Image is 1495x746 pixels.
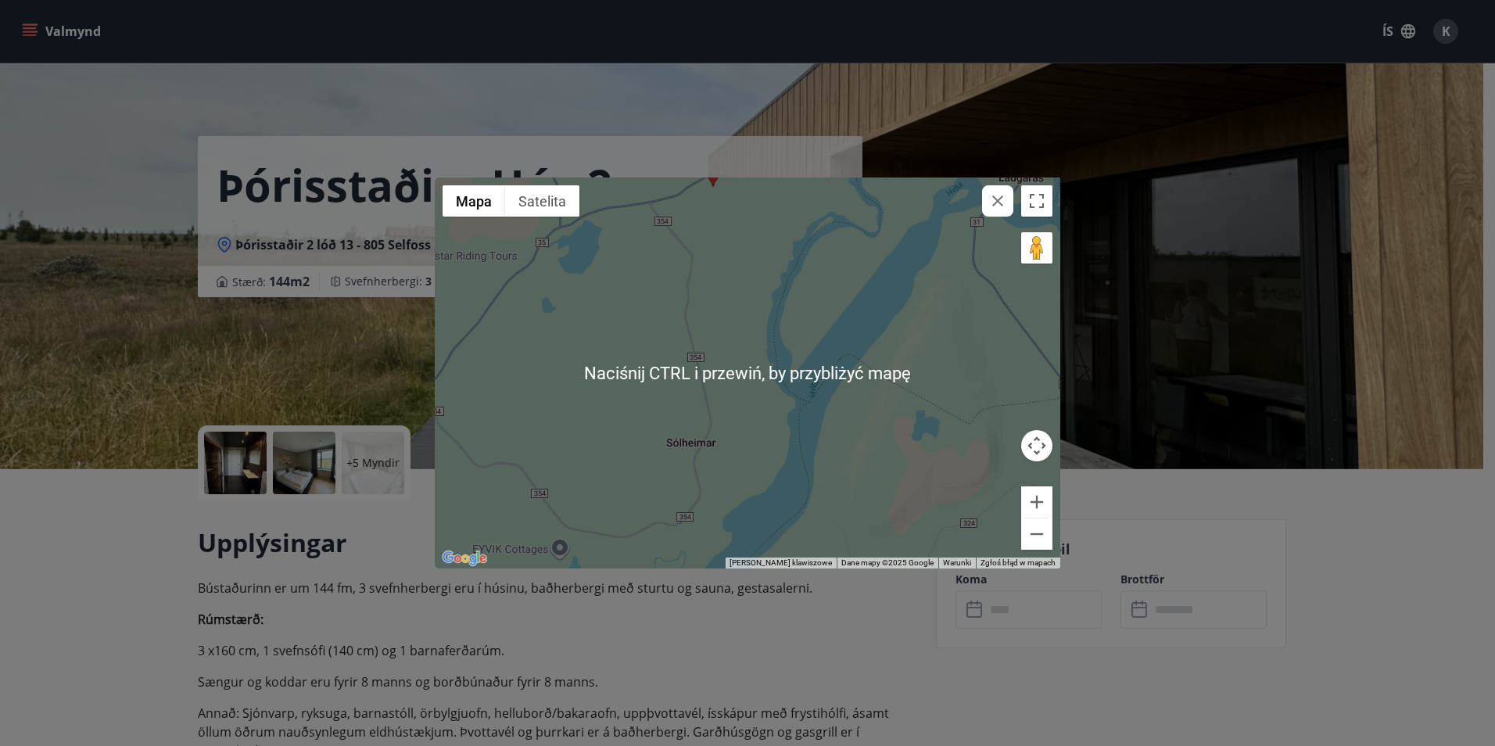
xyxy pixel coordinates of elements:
[443,185,505,217] button: Pokaż mapę ulic
[841,558,934,567] span: Dane mapy ©2025 Google
[1021,430,1052,461] button: Sterowanie kamerą na mapie
[1021,185,1052,217] button: Włącz widok pełnoekranowy
[1021,486,1052,518] button: Powiększ
[439,548,490,568] img: Google
[1021,518,1052,550] button: Pomniejsz
[505,185,579,217] button: Pokaż zdjęcia satelitarne
[439,548,490,568] a: Pokaż ten obszar w Mapach Google (otwiera się w nowym oknie)
[1021,232,1052,264] button: Przeciągnij Pegmana na mapę, by otworzyć widok Street View
[981,558,1056,567] a: Zgłoś błąd w mapach
[943,558,971,567] a: Warunki (otwiera się w nowej karcie)
[730,558,832,568] button: Skróty klawiszowe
